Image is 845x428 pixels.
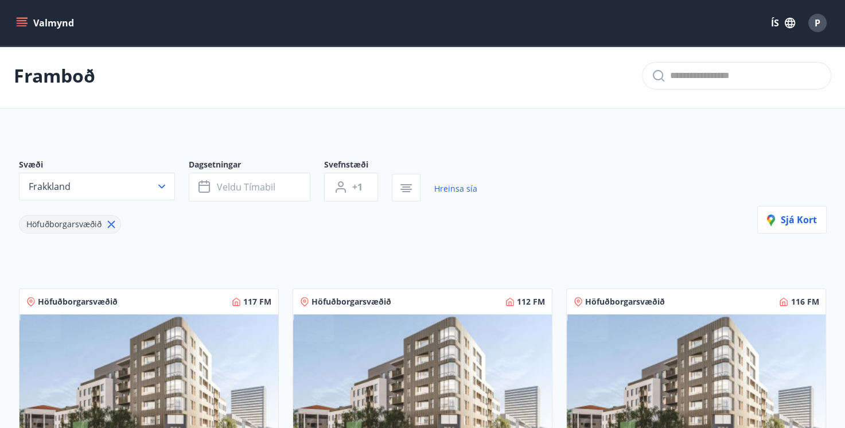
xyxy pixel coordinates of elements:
span: Dagsetningar [189,159,324,173]
span: 116 FM [791,296,819,308]
span: Höfuðborgarsvæðið [38,296,118,308]
span: +1 [352,181,363,193]
span: Höfuðborgarsvæðið [26,219,102,229]
span: Svæði [19,159,189,173]
button: matseðill [14,13,79,33]
span: Höfuðborgarsvæðið [585,296,665,308]
span: Veldu tímabil [217,181,275,193]
p: Framboð [14,63,95,88]
div: Höfuðborgarsvæðið [19,215,121,234]
span: P [815,17,820,29]
a: Hreinsa sía [434,176,477,201]
button: ÍS [765,13,801,33]
span: Höfuðborgarsvæðið [311,296,391,308]
span: 117 FM [243,296,271,308]
button: +1 [324,173,378,201]
span: 112 FM [517,296,545,308]
span: Svefnstæði [324,159,392,173]
font: ÍS [771,17,779,29]
font: Valmynd [33,17,74,29]
button: Frakkland [19,173,175,200]
span: Frakkland [29,180,71,193]
button: Veldu tímabil [189,173,310,201]
span: Sjá kort [767,213,817,226]
button: P [804,9,831,37]
button: Sjá kort [757,206,827,234]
